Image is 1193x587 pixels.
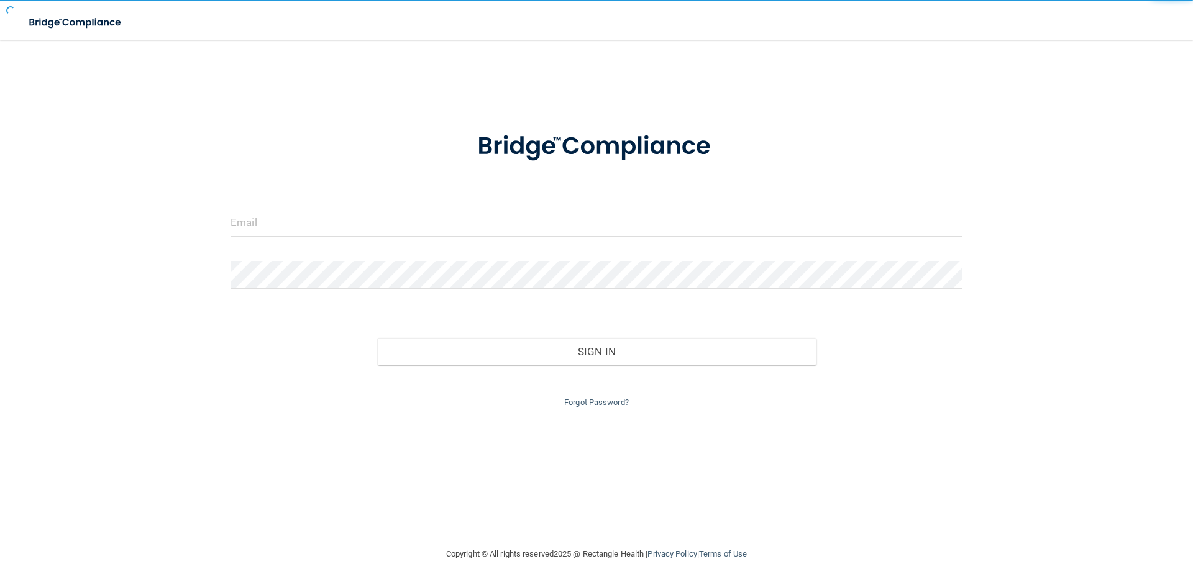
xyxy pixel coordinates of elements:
a: Terms of Use [699,549,747,558]
a: Forgot Password? [564,398,629,407]
img: bridge_compliance_login_screen.278c3ca4.svg [452,114,741,179]
a: Privacy Policy [647,549,697,558]
img: bridge_compliance_login_screen.278c3ca4.svg [19,10,133,35]
div: Copyright © All rights reserved 2025 @ Rectangle Health | | [370,534,823,574]
button: Sign In [377,338,816,365]
input: Email [231,209,962,237]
